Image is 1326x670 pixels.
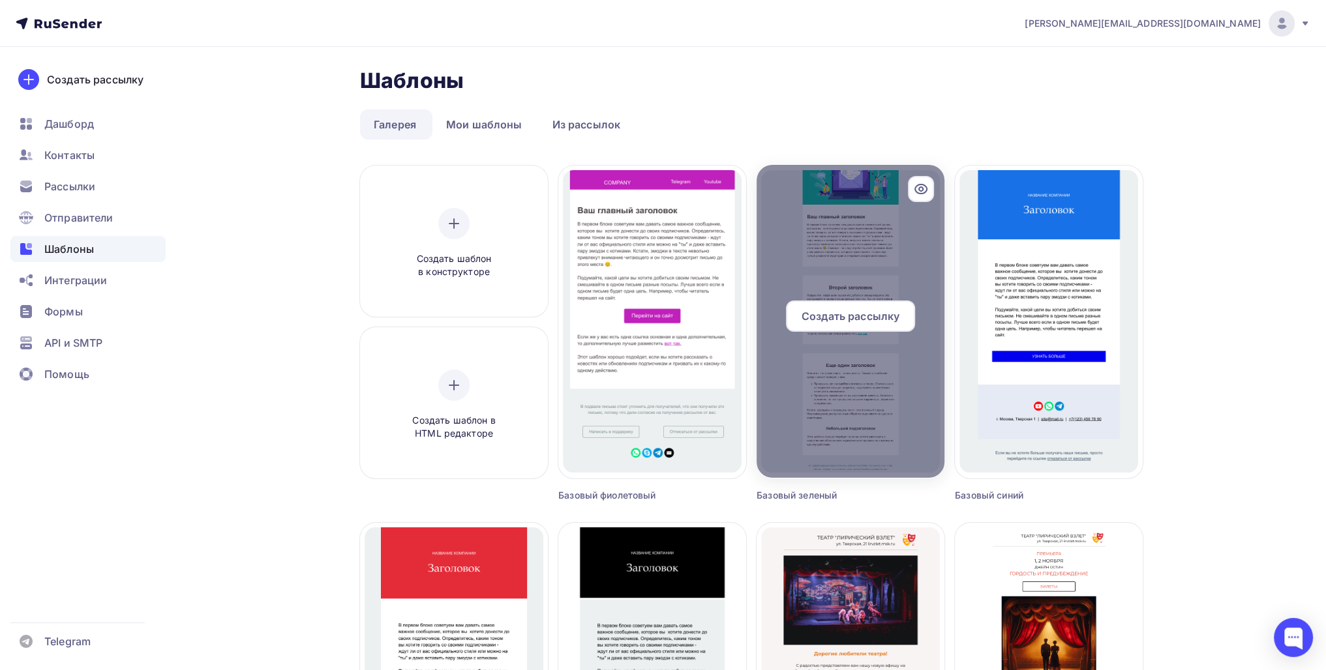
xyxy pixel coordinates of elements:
div: Базовый синий [955,489,1096,502]
div: Базовый зеленый [757,489,897,502]
span: Создать шаблон в конструкторе [392,252,516,279]
span: [PERSON_NAME][EMAIL_ADDRESS][DOMAIN_NAME] [1025,17,1261,30]
a: Дашборд [10,111,166,137]
span: Создать рассылку [802,308,899,324]
span: Помощь [44,366,89,382]
a: [PERSON_NAME][EMAIL_ADDRESS][DOMAIN_NAME] [1025,10,1310,36]
a: Рассылки [10,173,166,199]
span: Шаблоны [44,241,94,257]
span: Формы [44,304,83,319]
span: Создать шаблон в HTML редакторе [392,414,516,441]
span: Дашборд [44,116,94,132]
a: Галерея [360,109,430,139]
span: Отправители [44,210,113,226]
h2: Шаблоны [360,68,464,94]
div: Базовый фиолетовый [558,489,699,502]
a: Формы [10,299,166,325]
a: Контакты [10,142,166,168]
span: Рассылки [44,179,95,194]
span: Интеграции [44,272,107,288]
span: Telegram [44,634,91,649]
div: Создать рассылку [47,72,143,87]
span: Контакты [44,147,95,163]
span: API и SMTP [44,335,102,351]
a: Мои шаблоны [432,109,536,139]
a: Шаблоны [10,236,166,262]
a: Отправители [10,205,166,231]
a: Из рассылок [539,109,635,139]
